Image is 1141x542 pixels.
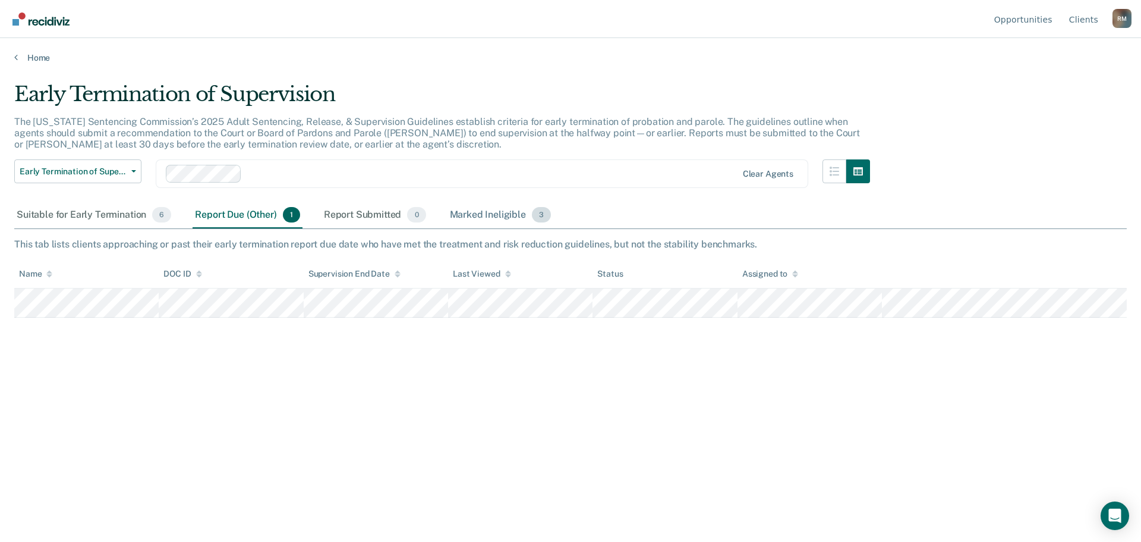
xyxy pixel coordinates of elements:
img: Recidiviz [12,12,70,26]
div: Report Due (Other)1 [193,202,302,228]
div: Status [597,269,623,279]
span: 0 [407,207,425,223]
div: This tab lists clients approaching or past their early termination report due date who have met t... [14,239,1127,250]
span: 3 [532,207,551,223]
div: Report Submitted0 [322,202,428,228]
div: Supervision End Date [308,269,401,279]
div: Suitable for Early Termination6 [14,202,174,228]
p: The [US_STATE] Sentencing Commission’s 2025 Adult Sentencing, Release, & Supervision Guidelines e... [14,116,860,150]
div: Open Intercom Messenger [1101,502,1129,530]
span: Early Termination of Supervision [20,167,127,177]
span: 1 [283,207,300,223]
button: Early Termination of Supervision [14,159,141,183]
div: Name [19,269,52,279]
div: Clear agents [743,169,793,179]
div: DOC ID [163,269,201,279]
span: 6 [152,207,171,223]
div: Assigned to [742,269,798,279]
div: R M [1112,9,1131,28]
div: Early Termination of Supervision [14,82,870,116]
div: Marked Ineligible3 [447,202,554,228]
a: Home [14,52,1127,63]
div: Last Viewed [453,269,510,279]
button: Profile dropdown button [1112,9,1131,28]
